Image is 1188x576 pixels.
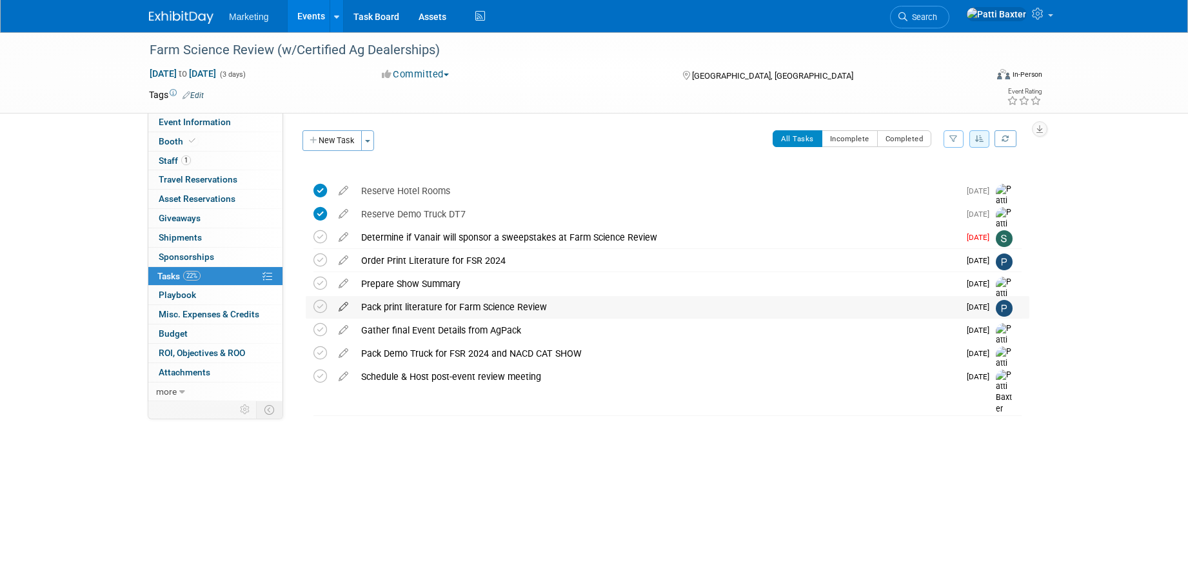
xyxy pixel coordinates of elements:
[159,155,191,166] span: Staff
[966,7,1027,21] img: Patti Baxter
[877,130,932,147] button: Completed
[332,348,355,359] a: edit
[332,371,355,382] a: edit
[692,71,853,81] span: [GEOGRAPHIC_DATA], [GEOGRAPHIC_DATA]
[148,209,282,228] a: Giveaways
[159,117,231,127] span: Event Information
[148,344,282,362] a: ROI, Objectives & ROO
[181,155,191,165] span: 1
[1007,88,1042,95] div: Event Rating
[996,230,1013,247] img: Sara Tilden
[996,323,1015,369] img: Patti Baxter
[148,170,282,189] a: Travel Reservations
[148,132,282,151] a: Booth
[355,343,959,364] div: Pack Demo Truck for FSR 2024 and NACD CAT SHOW
[355,250,959,272] div: Order Print Literature for FSR 2024
[332,208,355,220] a: edit
[967,349,996,358] span: [DATE]
[189,137,195,144] i: Booth reservation complete
[996,370,1015,415] img: Patti Baxter
[355,203,959,225] div: Reserve Demo Truck DT7
[909,67,1042,86] div: Event Format
[159,213,201,223] span: Giveaways
[148,305,282,324] a: Misc. Expenses & Credits
[967,186,996,195] span: [DATE]
[355,273,959,295] div: Prepare Show Summary
[156,386,177,397] span: more
[159,290,196,300] span: Playbook
[967,210,996,219] span: [DATE]
[149,68,217,79] span: [DATE] [DATE]
[1012,70,1042,79] div: In-Person
[257,401,283,418] td: Toggle Event Tabs
[355,180,959,202] div: Reserve Hotel Rooms
[159,252,214,262] span: Sponsorships
[996,207,1015,253] img: Patti Baxter
[967,372,996,381] span: [DATE]
[967,256,996,265] span: [DATE]
[822,130,878,147] button: Incomplete
[967,303,996,312] span: [DATE]
[996,184,1015,230] img: Patti Baxter
[148,267,282,286] a: Tasks22%
[159,194,235,204] span: Asset Reservations
[332,301,355,313] a: edit
[219,70,246,79] span: (3 days)
[148,152,282,170] a: Staff1
[377,68,454,81] button: Committed
[145,39,966,62] div: Farm Science Review (w/Certified Ag Dealerships)
[148,248,282,266] a: Sponsorships
[355,226,959,248] div: Determine if Vanair will sponsor a sweepstakes at Farm Science Review
[148,324,282,343] a: Budget
[332,185,355,197] a: edit
[332,255,355,266] a: edit
[148,286,282,304] a: Playbook
[332,232,355,243] a: edit
[159,136,198,146] span: Booth
[996,277,1015,323] img: Patti Baxter
[159,367,210,377] span: Attachments
[995,130,1016,147] a: Refresh
[183,91,204,100] a: Edit
[157,271,201,281] span: Tasks
[183,271,201,281] span: 22%
[148,382,282,401] a: more
[332,278,355,290] a: edit
[159,309,259,319] span: Misc. Expenses & Credits
[967,279,996,288] span: [DATE]
[149,11,213,24] img: ExhibitDay
[996,253,1013,270] img: Paige Behrendt
[302,130,362,151] button: New Task
[148,228,282,247] a: Shipments
[149,88,204,101] td: Tags
[177,68,189,79] span: to
[234,401,257,418] td: Personalize Event Tab Strip
[996,300,1013,317] img: Paige Behrendt
[159,348,245,358] span: ROI, Objectives & ROO
[773,130,822,147] button: All Tasks
[159,328,188,339] span: Budget
[996,346,1015,392] img: Patti Baxter
[967,326,996,335] span: [DATE]
[997,69,1010,79] img: Format-Inperson.png
[907,12,937,22] span: Search
[159,174,237,184] span: Travel Reservations
[332,324,355,336] a: edit
[148,113,282,132] a: Event Information
[148,363,282,382] a: Attachments
[159,232,202,243] span: Shipments
[967,233,996,242] span: [DATE]
[148,190,282,208] a: Asset Reservations
[890,6,949,28] a: Search
[355,319,959,341] div: Gather final Event Details from AgPack
[355,366,959,388] div: Schedule & Host post-event review meeting
[229,12,268,22] span: Marketing
[355,296,959,318] div: Pack print literature for Farm Science Review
